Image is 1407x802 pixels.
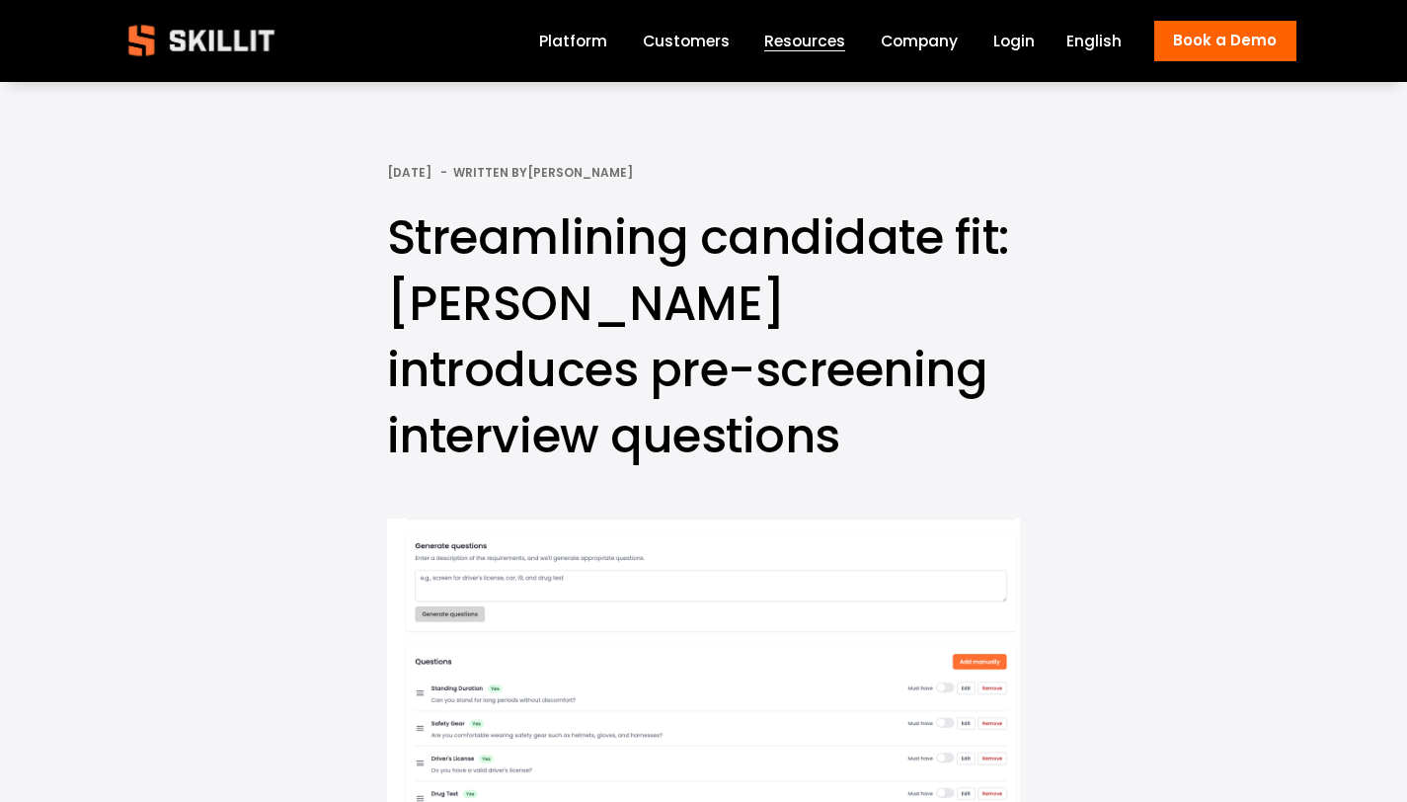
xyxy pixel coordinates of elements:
[1066,28,1122,54] div: language picker
[453,166,633,180] div: Written By
[764,28,845,54] a: folder dropdown
[764,30,845,52] span: Resources
[1154,21,1295,61] a: Book a Demo
[112,11,291,70] img: Skillit
[1066,30,1122,52] span: English
[539,28,607,54] a: Platform
[993,28,1035,54] a: Login
[527,164,633,181] a: [PERSON_NAME]
[387,164,431,181] span: [DATE]
[881,28,958,54] a: Company
[643,28,730,54] a: Customers
[387,204,1020,470] h1: Streamlining candidate fit: [PERSON_NAME] introduces pre-screening interview questions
